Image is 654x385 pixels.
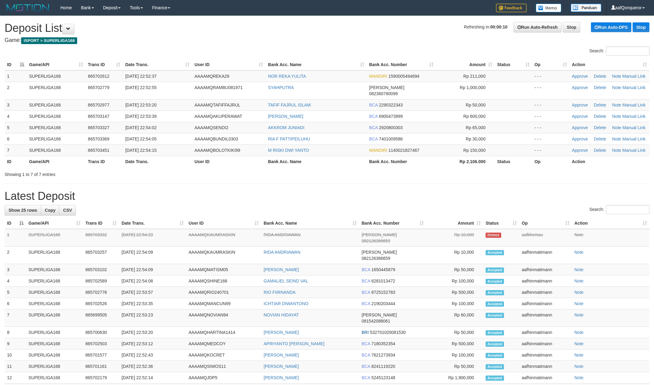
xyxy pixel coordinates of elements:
[119,327,186,338] td: [DATE] 22:53:20
[490,24,507,29] strong: 00:00:10
[27,156,85,167] th: Game/API
[83,349,119,361] td: 865701577
[622,85,646,90] a: Manual Link
[27,110,85,122] td: SUPERLIGA168
[264,375,299,380] a: [PERSON_NAME]
[186,275,261,287] td: AAAAMQSHINE168
[186,327,261,338] td: AAAAMQHARTINA1414
[612,148,621,153] a: Note
[362,319,390,323] span: Copy 081542088061 to clipboard
[27,99,85,110] td: SUPERLIGA168
[26,275,83,287] td: SUPERLIGA168
[186,229,261,247] td: AAAAMQKAUMRASKIN
[532,110,569,122] td: - - -
[362,256,390,261] span: Copy 082126386659 to clipboard
[569,156,649,167] th: Action
[186,298,261,309] td: AAAAMQMANCUN99
[574,330,584,335] a: Note
[486,290,504,295] span: Accepted
[192,59,265,70] th: User ID: activate to sort column ascending
[371,278,395,283] span: Copy 6281013472 to clipboard
[264,278,308,283] a: GAMALIEL SEIND VAL
[27,133,85,144] td: SUPERLIGA168
[371,364,395,369] span: Copy 8241119220 to clipboard
[519,298,572,309] td: aafhinmatimann
[21,37,77,44] span: ISPORT > SUPERLIGA168
[572,136,588,141] a: Approve
[367,59,436,70] th: Bank Acc. Number: activate to sort column ascending
[83,218,119,229] th: Trans ID: activate to sort column ascending
[264,290,295,295] a: RIO FIIRNANDA
[594,125,606,130] a: Delete
[371,301,395,306] span: Copy 2190203444 to clipboard
[85,59,123,70] th: Trans ID: activate to sort column ascending
[362,312,397,317] span: [PERSON_NAME]
[5,205,41,215] a: Show 25 rows
[612,114,621,119] a: Note
[88,114,109,119] span: 865703147
[5,133,27,144] td: 6
[186,287,261,298] td: AAAAMQRIO240701
[369,74,387,79] span: MANDIRI
[5,37,649,43] h4: Game:
[119,229,186,247] td: [DATE] 22:54:23
[519,218,572,229] th: Op: activate to sort column ascending
[41,205,59,215] a: Copy
[371,290,395,295] span: Copy 8725152783 to clipboard
[88,103,109,107] span: 865702977
[26,327,83,338] td: SUPERLIGA168
[486,267,504,273] span: Accepted
[574,290,584,295] a: Note
[622,114,646,119] a: Manual Link
[5,264,26,275] td: 3
[5,338,26,349] td: 9
[186,338,261,349] td: AAAAMQMEDCOY
[532,156,569,167] th: Op
[574,267,584,272] a: Note
[186,361,261,372] td: AAAAMQSIWOS11
[5,110,27,122] td: 4
[426,275,483,287] td: Rp 100,000
[26,298,83,309] td: SUPERLIGA168
[192,156,265,167] th: User ID
[26,287,83,298] td: SUPERLIGA168
[264,341,325,346] a: APRIYANTO [PERSON_NAME]
[519,264,572,275] td: aafhinmatimann
[369,91,398,96] span: Copy 082360780099 to clipboard
[5,144,27,156] td: 7
[83,298,119,309] td: 865702526
[519,327,572,338] td: aafhinmatimann
[362,278,370,283] span: BCA
[268,136,310,141] a: RIA F PATTIPEILUHU
[362,301,370,306] span: BCA
[463,74,485,79] span: Rp 211,000
[362,290,370,295] span: BCA
[362,330,369,335] span: BRI
[5,275,26,287] td: 4
[591,22,631,32] a: Run Auto-DPS
[371,375,395,380] span: Copy 5245123148 to clipboard
[486,376,504,381] span: Accepted
[519,349,572,361] td: aafhinmatimann
[486,250,504,255] span: Accepted
[633,22,649,32] a: Stop
[119,298,186,309] td: [DATE] 22:53:35
[574,250,584,255] a: Note
[519,338,572,349] td: aafhinmatimann
[26,338,83,349] td: SUPERLIGA168
[63,208,72,213] span: CSV
[125,136,156,141] span: [DATE] 22:54:05
[460,85,486,90] span: Rp 1,000,000
[264,301,308,306] a: ICHTIAR DIWANTONO
[88,125,109,130] span: 865703327
[519,247,572,264] td: aafhinmatimann
[426,327,483,338] td: Rp 50,000
[426,247,483,264] td: Rp 10,000
[486,233,501,238] span: Deleted
[59,205,76,215] a: CSV
[83,264,119,275] td: 865703102
[606,47,649,56] input: Search:
[574,232,584,237] a: Note
[261,218,359,229] th: Bank Acc. Name: activate to sort column ascending
[495,59,532,70] th: Status: activate to sort column ascending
